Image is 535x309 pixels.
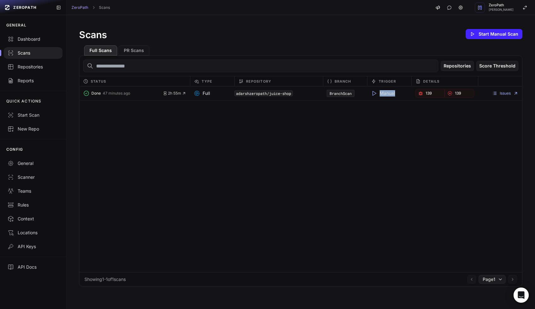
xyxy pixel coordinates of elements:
span: Status [91,78,106,85]
button: Start Manual Scan [466,29,522,39]
button: Page1 [479,275,506,284]
div: Teams [8,188,59,194]
span: Manual [371,90,395,96]
span: 139 [455,91,461,96]
div: Showing 1 - 1 of 1 scans [84,276,126,283]
span: Details [423,78,440,85]
span: [PERSON_NAME] [489,8,514,11]
a: Scans [99,5,110,10]
button: Full Scans [84,45,117,55]
a: ZeroPath [72,5,88,10]
a: Issues [492,91,518,96]
p: CONFIG [6,147,23,152]
nav: breadcrumb [72,5,110,10]
span: Page 1 [483,276,495,283]
div: Reports [8,78,59,84]
a: BranchScan [330,91,352,96]
div: General [8,160,59,166]
button: 2h 55m [163,91,186,96]
p: QUICK ACTIONS [6,99,42,104]
button: Repositories [441,61,474,71]
span: ZEROPATH [13,5,37,10]
div: API Keys [8,243,59,250]
div: Repositories [8,64,59,70]
span: Type [202,78,212,85]
span: Done [91,91,101,96]
a: ZEROPATH [3,3,51,13]
div: Open Intercom Messenger [514,288,529,303]
div: Rules [8,202,59,208]
span: Full [194,90,210,96]
div: Context [8,216,59,222]
div: Scans [8,50,59,56]
svg: chevron right, [91,5,96,10]
span: Branch [335,78,351,85]
div: API Docs [8,264,59,270]
div: Start Scan [8,112,59,118]
button: PR Scans [118,45,149,55]
code: adarshzeropath/juice-shop [234,90,293,96]
button: Score Threshold [476,61,518,71]
span: 47 minutes ago [103,91,130,96]
div: Scanner [8,174,59,180]
span: Trigger [379,78,396,85]
div: Locations [8,230,59,236]
span: ZeroPath [489,3,514,7]
button: Done 47 minutes ago [83,89,163,98]
div: Dashboard [8,36,59,42]
a: 139 [415,89,445,98]
span: Repository [246,78,271,85]
div: New Repo [8,126,59,132]
h1: Scans [79,29,107,40]
p: GENERAL [6,23,26,28]
span: 139 [426,91,432,96]
a: 139 [445,89,474,98]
